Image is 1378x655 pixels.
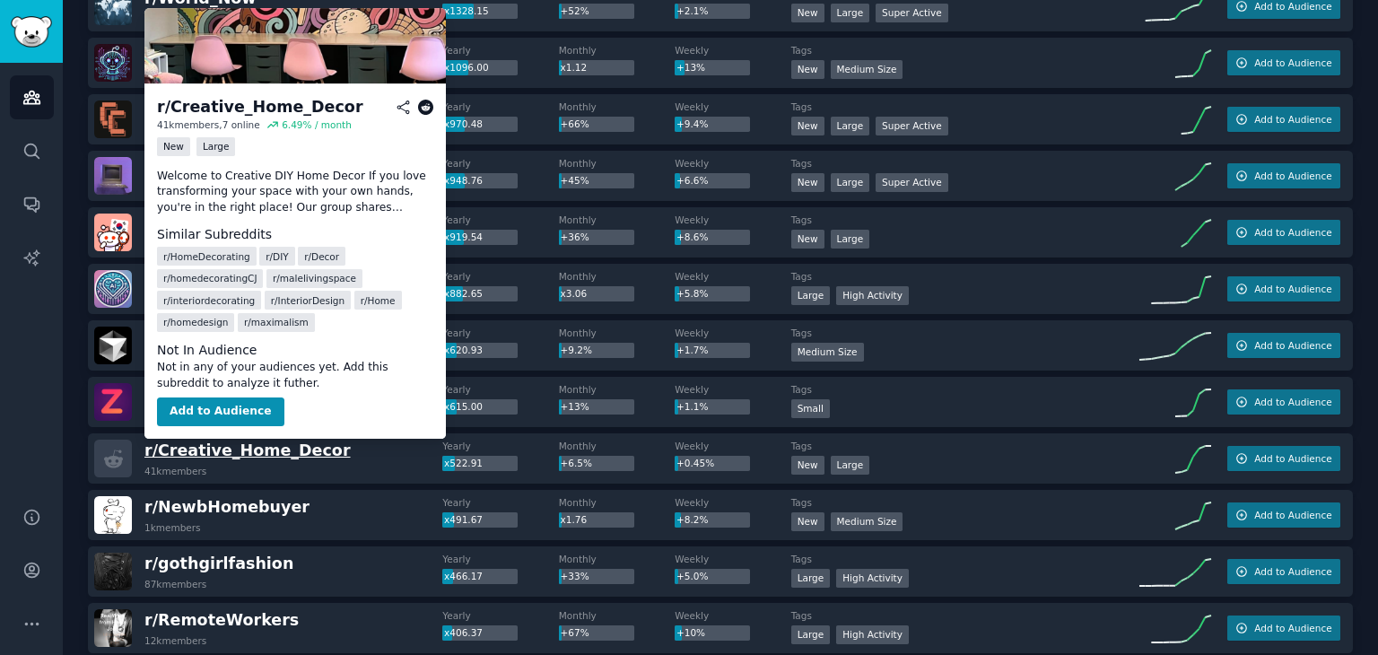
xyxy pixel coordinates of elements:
span: x466.17 [444,571,483,581]
span: x3.06 [561,288,588,299]
div: Large [831,173,870,192]
div: Large [831,4,870,22]
span: x1.76 [561,514,588,525]
dt: Weekly [675,44,790,57]
dt: Weekly [675,496,790,509]
span: r/ interiordecorating [163,294,255,307]
dt: Yearly [442,496,558,509]
span: +0.45% [676,458,714,468]
dt: Yearly [442,157,558,170]
span: +66% [561,118,589,129]
div: 12k members [144,634,206,647]
span: +1.1% [676,401,708,412]
dt: Tags [791,327,1139,339]
dt: Yearly [442,44,558,57]
span: x970.48 [444,118,483,129]
span: x491.67 [444,514,483,525]
span: r/ malelivingspace [273,272,356,284]
span: +13% [676,62,705,73]
div: r/ Creative_Home_Decor [157,96,363,118]
div: High Activity [836,625,909,644]
dt: Weekly [675,157,790,170]
dt: Yearly [442,609,558,622]
span: r/ Creative_Home_Decor [144,441,351,459]
dt: Weekly [675,383,790,396]
span: r/ gothgirlfashion [144,555,293,572]
dt: Tags [791,553,1139,565]
div: Super Active [876,117,948,135]
dt: Monthly [559,383,675,396]
span: Add to Audience [1254,509,1331,521]
button: Add to Audience [1227,389,1340,415]
span: r/ InteriorDesign [271,294,344,307]
span: +33% [561,571,589,581]
dt: Tags [791,214,1139,226]
span: x620.93 [444,345,483,355]
button: Add to Audience [1227,276,1340,301]
img: zepto [94,383,132,421]
div: 41k members, 7 online [157,118,260,131]
span: x919.54 [444,231,483,242]
span: r/ HomeDecorating [163,250,250,263]
span: x406.37 [444,627,483,638]
div: Large [791,286,831,305]
dt: Tags [791,496,1139,509]
span: x948.76 [444,175,483,186]
span: Add to Audience [1254,396,1331,408]
span: +36% [561,231,589,242]
span: r/ Decor [304,250,339,263]
span: Add to Audience [1254,339,1331,352]
img: NewbHomebuyer [94,496,132,534]
dt: Weekly [675,609,790,622]
span: Add to Audience [1254,57,1331,69]
span: r/ RemoteWorkers [144,611,299,629]
span: +9.4% [676,118,708,129]
span: Add to Audience [1254,565,1331,578]
div: Super Active [876,173,948,192]
div: New [791,456,824,475]
img: vibecoding [94,157,132,195]
div: Large [831,230,870,249]
span: r/ maximalism [244,316,309,328]
button: Add to Audience [1227,502,1340,528]
dt: Not In Audience [157,341,433,360]
img: CursorAI [94,327,132,364]
button: Add to Audience [1227,446,1340,471]
button: Add to Audience [1227,559,1340,584]
span: Add to Audience [1254,226,1331,239]
img: Build_AI_Agents [94,44,132,82]
span: +5.8% [676,288,708,299]
span: +45% [561,175,589,186]
img: GummySearch logo [11,16,52,48]
span: r/ NewbHomebuyer [144,498,310,516]
dt: Monthly [559,157,675,170]
div: Large [831,117,870,135]
dt: Monthly [559,496,675,509]
span: x615.00 [444,401,483,412]
dt: Weekly [675,440,790,452]
div: Medium Size [791,343,864,362]
span: Add to Audience [1254,452,1331,465]
span: +8.6% [676,231,708,242]
dt: Yearly [442,440,558,452]
span: r/ homedecoratingCJ [163,272,257,284]
span: r/ Home [361,294,396,307]
dt: Monthly [559,270,675,283]
span: Add to Audience [1254,283,1331,295]
div: High Activity [836,286,909,305]
div: Large [791,569,831,588]
dt: Weekly [675,100,790,113]
img: KoreaSeoulBeauty [94,214,132,251]
div: Large [791,625,831,644]
dt: Tags [791,100,1139,113]
div: Medium Size [831,512,903,531]
dt: Monthly [559,440,675,452]
dt: Weekly [675,214,790,226]
button: Add to Audience [1227,50,1340,75]
span: +2.1% [676,5,708,16]
span: +6.6% [676,175,708,186]
div: Large [831,456,870,475]
button: Add to Audience [157,397,284,426]
span: +6.5% [561,458,592,468]
dt: Monthly [559,553,675,565]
